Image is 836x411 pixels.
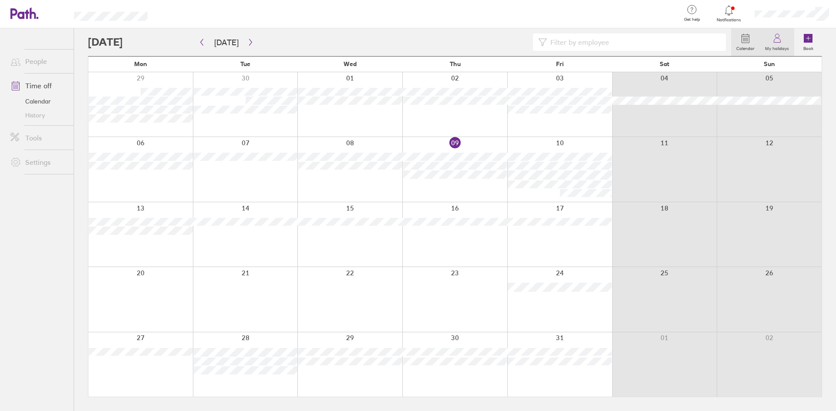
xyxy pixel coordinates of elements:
[3,154,74,171] a: Settings
[798,43,819,51] label: Book
[731,43,760,51] label: Calendar
[760,43,794,51] label: My holidays
[660,60,669,67] span: Sat
[3,129,74,147] a: Tools
[344,60,357,67] span: Wed
[3,94,74,108] a: Calendar
[207,35,246,50] button: [DATE]
[764,60,775,67] span: Sun
[3,53,74,70] a: People
[678,17,706,22] span: Get help
[715,17,743,23] span: Notifications
[3,108,74,122] a: History
[240,60,250,67] span: Tue
[547,34,721,50] input: Filter by employee
[134,60,147,67] span: Mon
[715,4,743,23] a: Notifications
[556,60,564,67] span: Fri
[794,28,822,56] a: Book
[3,77,74,94] a: Time off
[450,60,461,67] span: Thu
[731,28,760,56] a: Calendar
[760,28,794,56] a: My holidays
